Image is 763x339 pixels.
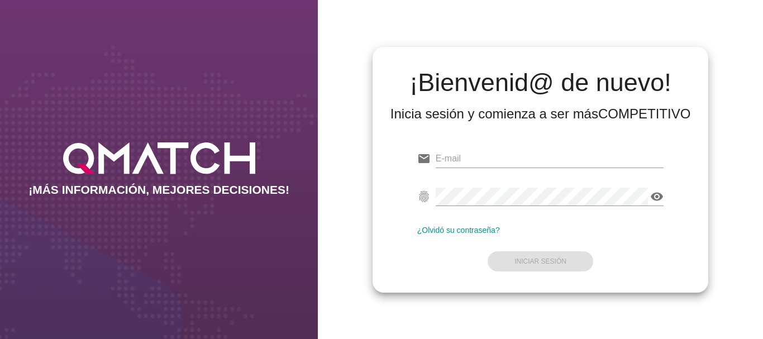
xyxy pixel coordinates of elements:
div: Inicia sesión y comienza a ser más [390,105,691,123]
i: email [417,152,431,165]
a: ¿Olvidó su contraseña? [417,226,500,235]
strong: COMPETITIVO [598,106,690,121]
i: visibility [650,190,664,203]
h2: ¡MÁS INFORMACIÓN, MEJORES DECISIONES! [28,183,289,197]
input: E-mail [436,150,664,168]
h2: ¡Bienvenid@ de nuevo! [390,69,691,96]
i: fingerprint [417,190,431,203]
